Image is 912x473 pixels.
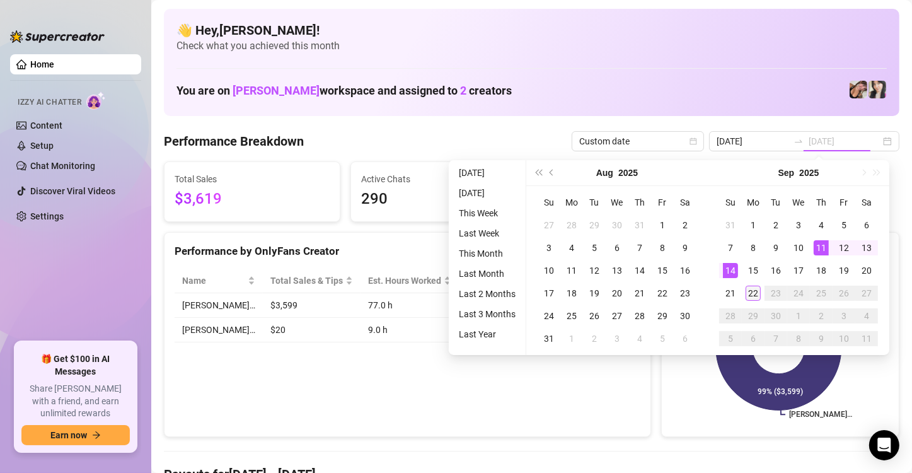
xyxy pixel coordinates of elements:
[270,274,343,288] span: Total Sales & Tips
[674,327,696,350] td: 2025-09-06
[233,84,320,97] span: [PERSON_NAME]
[587,331,602,346] div: 2
[836,218,851,233] div: 5
[176,84,512,98] h1: You are on workspace and assigned to creators
[719,237,742,259] td: 2025-09-07
[564,286,579,301] div: 18
[723,331,738,346] div: 5
[361,187,516,211] span: 290
[609,308,625,324] div: 27
[836,286,851,301] div: 26
[814,240,829,255] div: 11
[609,263,625,278] div: 13
[833,305,855,327] td: 2025-10-03
[768,240,783,255] div: 9
[791,263,806,278] div: 17
[836,308,851,324] div: 3
[719,259,742,282] td: 2025-09-14
[674,214,696,237] td: 2025-08-02
[560,282,583,305] td: 2025-08-18
[564,240,579,255] div: 4
[538,305,560,327] td: 2025-08-24
[628,305,651,327] td: 2025-08-28
[765,259,787,282] td: 2025-09-16
[541,286,557,301] div: 17
[454,206,521,221] li: This Week
[609,218,625,233] div: 30
[723,240,738,255] div: 7
[632,331,647,346] div: 4
[86,91,106,110] img: AI Chatter
[606,191,628,214] th: We
[651,259,674,282] td: 2025-08-15
[791,218,806,233] div: 3
[587,308,602,324] div: 26
[587,218,602,233] div: 29
[632,263,647,278] div: 14
[176,39,887,53] span: Check what you achieved this month
[651,237,674,259] td: 2025-08-08
[859,308,874,324] div: 4
[583,305,606,327] td: 2025-08-26
[742,259,765,282] td: 2025-09-15
[869,430,899,460] div: Open Intercom Messenger
[765,237,787,259] td: 2025-09-09
[859,218,874,233] div: 6
[628,327,651,350] td: 2025-09-04
[855,214,878,237] td: 2025-09-06
[765,282,787,305] td: 2025-09-23
[678,263,693,278] div: 16
[674,305,696,327] td: 2025-08-30
[560,305,583,327] td: 2025-08-25
[674,259,696,282] td: 2025-08-16
[560,214,583,237] td: 2025-07-28
[606,214,628,237] td: 2025-07-30
[678,331,693,346] div: 6
[768,331,783,346] div: 7
[628,191,651,214] th: Th
[799,160,819,185] button: Choose a year
[538,214,560,237] td: 2025-07-27
[742,214,765,237] td: 2025-09-01
[655,331,670,346] div: 5
[651,305,674,327] td: 2025-08-29
[836,331,851,346] div: 10
[810,191,833,214] th: Th
[10,30,105,43] img: logo-BBDzfeDw.svg
[628,259,651,282] td: 2025-08-14
[791,240,806,255] div: 10
[655,218,670,233] div: 1
[814,308,829,324] div: 2
[833,237,855,259] td: 2025-09-12
[810,237,833,259] td: 2025-09-11
[814,263,829,278] div: 18
[836,263,851,278] div: 19
[606,305,628,327] td: 2025-08-27
[855,191,878,214] th: Sa
[583,327,606,350] td: 2025-09-02
[742,327,765,350] td: 2025-10-06
[723,263,738,278] div: 14
[541,263,557,278] div: 10
[538,237,560,259] td: 2025-08-03
[787,259,810,282] td: 2025-09-17
[655,286,670,301] div: 22
[609,286,625,301] div: 20
[628,214,651,237] td: 2025-07-31
[164,132,304,150] h4: Performance Breakdown
[454,327,521,342] li: Last Year
[814,286,829,301] div: 25
[606,327,628,350] td: 2025-09-03
[810,259,833,282] td: 2025-09-18
[460,84,466,97] span: 2
[655,308,670,324] div: 29
[30,59,54,69] a: Home
[583,237,606,259] td: 2025-08-05
[855,237,878,259] td: 2025-09-13
[719,305,742,327] td: 2025-09-28
[791,286,806,301] div: 24
[859,263,874,278] div: 20
[678,308,693,324] div: 30
[560,327,583,350] td: 2025-09-01
[564,263,579,278] div: 11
